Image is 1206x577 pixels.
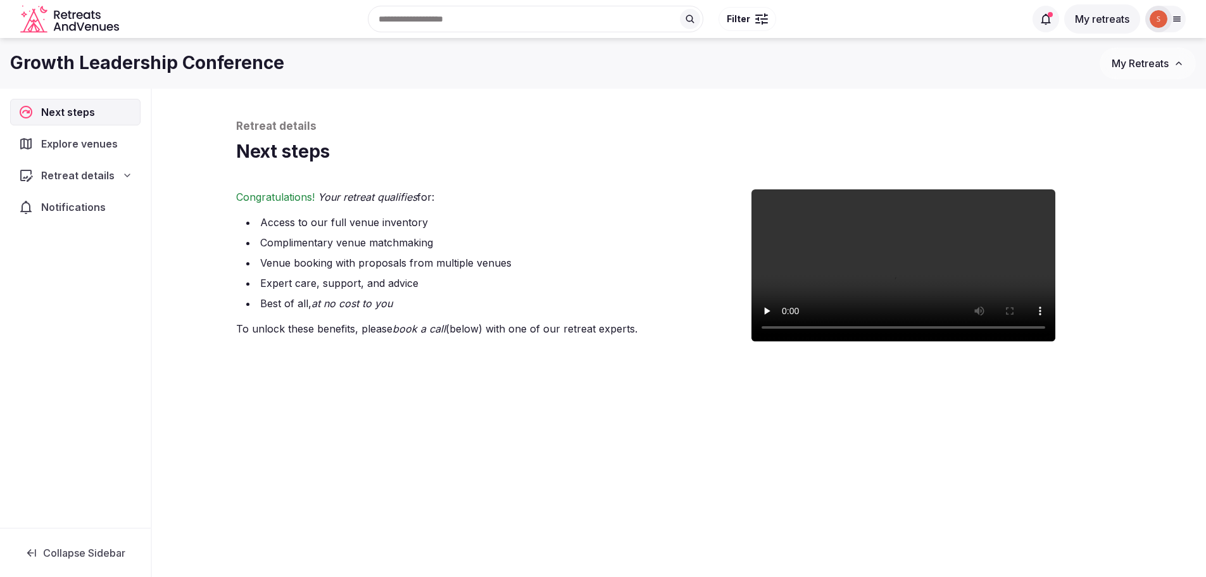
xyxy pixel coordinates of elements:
[10,51,284,75] h1: Growth Leadership Conference
[41,136,123,151] span: Explore venues
[1100,48,1196,79] button: My Retreats
[236,139,1122,164] h1: Next steps
[1112,57,1169,70] span: My Retreats
[1064,4,1140,34] button: My retreats
[1150,10,1167,28] img: stefanie.just
[246,235,674,250] li: Complimentary venue matchmaking
[41,105,100,120] span: Next steps
[10,194,141,220] a: Notifications
[20,5,122,34] svg: Retreats and Venues company logo
[41,168,115,183] span: Retreat details
[1064,13,1140,25] a: My retreats
[246,276,674,291] li: Expert care, support, and advice
[10,130,141,157] a: Explore venues
[246,215,674,230] li: Access to our full venue inventory
[10,99,141,125] a: Next steps
[719,7,776,31] button: Filter
[393,322,446,335] em: book a call
[10,539,141,567] button: Collapse Sidebar
[236,191,315,203] span: Congratulations!
[20,5,122,34] a: Visit the homepage
[751,189,1055,341] video: Your browser does not support the video tag.
[236,321,674,336] p: To unlock these benefits, please (below) with one of our retreat experts.
[41,200,111,215] span: Notifications
[246,255,674,270] li: Venue booking with proposals from multiple venues
[318,191,417,203] em: Your retreat qualifies
[43,547,125,559] span: Collapse Sidebar
[236,189,674,205] p: for:
[236,119,1122,134] p: Retreat details
[727,13,750,25] span: Filter
[311,297,393,310] em: at no cost to you
[246,296,674,311] li: Best of all,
